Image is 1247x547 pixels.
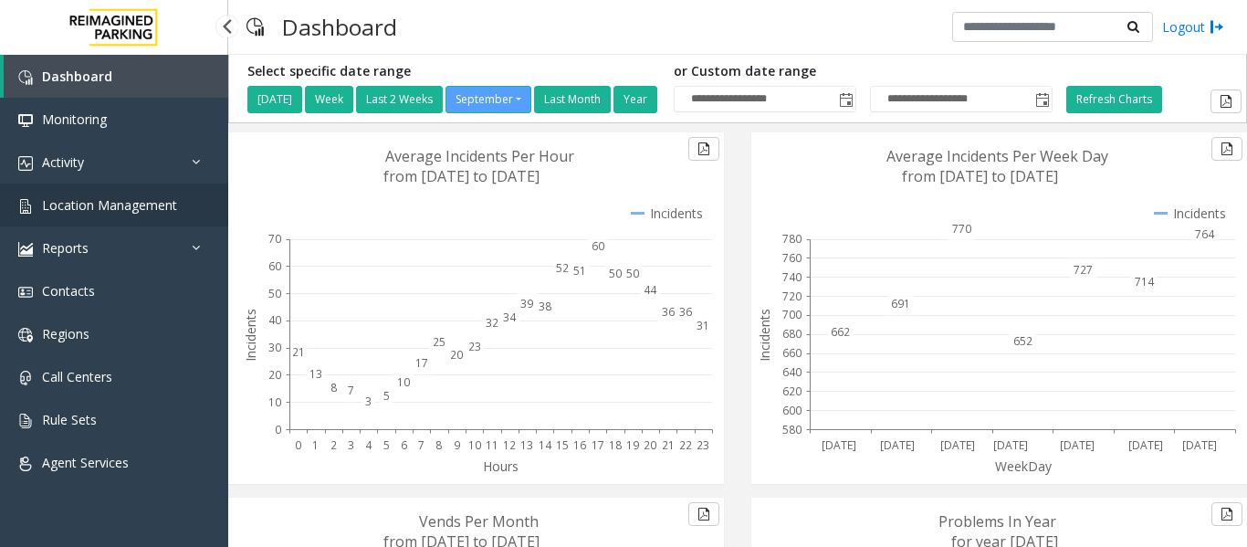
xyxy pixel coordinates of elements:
[18,371,33,385] img: 'icon'
[1066,86,1162,113] button: Refresh Charts
[539,299,551,314] text: 38
[902,166,1058,186] text: from [DATE] to [DATE]
[330,380,337,395] text: 8
[42,196,177,214] span: Location Management
[348,437,354,453] text: 3
[644,282,657,298] text: 44
[348,383,354,398] text: 7
[18,328,33,342] img: 'icon'
[940,437,975,453] text: [DATE]
[468,339,481,354] text: 23
[822,437,856,453] text: [DATE]
[397,374,410,390] text: 10
[503,437,516,453] text: 12
[18,156,33,171] img: 'icon'
[1211,137,1242,161] button: Export to pdf
[1210,17,1224,37] img: logout
[268,394,281,410] text: 10
[42,368,112,385] span: Call Centers
[995,458,1053,475] text: WeekDay
[418,437,424,453] text: 7
[273,5,406,49] h3: Dashboard
[1128,437,1163,453] text: [DATE]
[952,221,971,237] text: 770
[993,437,1028,453] text: [DATE]
[697,318,709,333] text: 31
[782,384,802,399] text: 620
[419,511,539,531] text: Vends Per Month
[520,296,533,311] text: 39
[1211,502,1242,526] button: Export to pdf
[247,86,302,113] button: [DATE]
[782,364,802,380] text: 640
[782,269,802,285] text: 740
[938,511,1056,531] text: Problems In Year
[42,153,84,171] span: Activity
[520,437,533,453] text: 13
[592,437,604,453] text: 17
[18,457,33,471] img: 'icon'
[330,437,337,453] text: 2
[782,231,802,247] text: 780
[18,414,33,428] img: 'icon'
[401,437,407,453] text: 6
[42,411,97,428] span: Rule Sets
[609,266,622,281] text: 50
[782,422,802,437] text: 580
[644,437,656,453] text: 20
[365,394,372,409] text: 3
[247,64,660,79] h5: Select specific date range
[433,334,445,350] text: 25
[674,64,1053,79] h5: or Custom date range
[1060,437,1095,453] text: [DATE]
[454,437,460,453] text: 9
[1195,226,1215,242] text: 764
[268,312,281,328] text: 40
[305,86,353,113] button: Week
[662,304,675,320] text: 36
[1135,274,1155,289] text: 714
[275,422,281,437] text: 0
[383,388,390,404] text: 5
[556,260,569,276] text: 52
[365,437,372,453] text: 4
[782,250,802,266] text: 760
[782,345,802,361] text: 660
[609,437,622,453] text: 18
[756,309,773,362] text: Incidents
[1013,333,1032,349] text: 652
[18,70,33,85] img: 'icon'
[268,258,281,274] text: 60
[688,502,719,526] button: Export to pdf
[880,437,915,453] text: [DATE]
[18,285,33,300] img: 'icon'
[295,437,301,453] text: 0
[42,325,89,342] span: Regions
[679,304,692,320] text: 36
[782,289,802,304] text: 720
[246,5,264,49] img: pageIcon
[309,366,322,382] text: 13
[835,87,855,112] span: Toggle popup
[486,315,498,331] text: 32
[891,296,910,311] text: 691
[383,166,540,186] text: from [DATE] to [DATE]
[383,437,390,453] text: 5
[697,437,709,453] text: 23
[1210,89,1242,113] button: Export to pdf
[4,55,228,98] a: Dashboard
[573,437,586,453] text: 16
[450,347,463,363] text: 20
[385,146,574,166] text: Average Incidents Per Hour
[292,344,305,360] text: 21
[1032,87,1052,112] span: Toggle popup
[483,458,519,475] text: Hours
[268,340,281,355] text: 30
[534,86,611,113] button: Last Month
[831,324,850,340] text: 662
[42,68,112,85] span: Dashboard
[468,437,481,453] text: 10
[268,286,281,301] text: 50
[1074,262,1093,278] text: 727
[688,137,719,161] button: Export to pdf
